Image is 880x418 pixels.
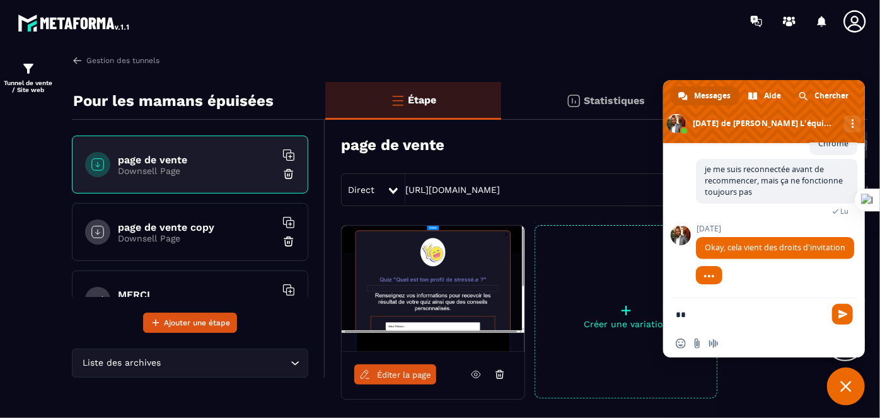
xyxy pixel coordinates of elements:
img: stats.20deebd0.svg [566,93,581,108]
span: Éditer la page [377,370,431,380]
input: Search for option [164,356,287,370]
span: Okay, cela vient des droits d'invitation [705,242,845,253]
span: je me suis reconnectée avant de recommencer, mais ça ne fonctionne toujours pas [705,164,843,197]
a: Messages [671,86,739,105]
img: trash [282,168,295,180]
p: Créer une variation [535,319,717,329]
a: formationformationTunnel de vente / Site web [3,52,54,103]
button: Ajouter une étape [143,313,237,333]
a: Aide [741,86,790,105]
span: Ajouter une étape [164,316,230,329]
img: logo [18,11,131,34]
a: Éditer la page [354,364,436,385]
p: Étape [408,94,437,106]
img: bars-o.4a397970.svg [390,93,405,108]
img: trash [282,235,295,248]
h6: MERCI [118,289,275,301]
p: Statistiques [584,95,646,107]
h6: page de vente [118,154,275,166]
p: + [535,301,717,319]
h6: page de vente copy [118,221,275,233]
span: Aide [764,86,781,105]
h3: page de vente [341,136,444,154]
span: Liste des archives [80,356,164,370]
img: image [342,226,524,352]
span: Message audio [709,339,719,349]
img: formation [21,61,36,76]
div: Search for option [72,349,308,378]
a: Fermer le chat [827,368,865,405]
span: Chercher [814,86,848,105]
span: Messages [694,86,731,105]
p: Downsell Page [118,166,275,176]
a: Gestion des tunnels [72,55,159,66]
p: Downsell Page [118,233,275,243]
span: Envoyer un fichier [692,339,702,349]
img: arrow [72,55,83,66]
span: Envoyer [832,304,853,325]
a: [URL][DOMAIN_NAME] [405,185,500,195]
p: Tunnel de vente / Site web [3,79,54,93]
span: Lu [840,207,848,216]
span: Direct [348,185,374,195]
span: [DATE] [696,224,854,233]
a: Chercher [791,86,857,105]
textarea: Entrez votre message... [676,298,827,330]
p: Pour les mamans épuisées [73,88,274,113]
span: Insérer un emoji [676,339,686,349]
